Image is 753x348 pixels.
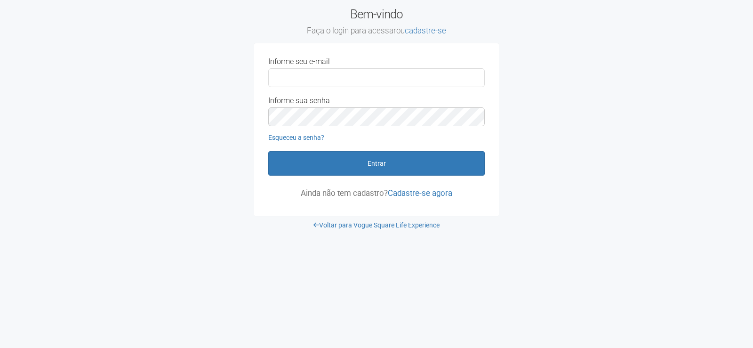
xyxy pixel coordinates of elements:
a: Voltar para Vogue Square Life Experience [313,221,440,229]
label: Informe sua senha [268,97,330,105]
button: Entrar [268,151,485,176]
p: Ainda não tem cadastro? [268,189,485,197]
a: Esqueceu a senha? [268,134,324,141]
span: ou [396,26,446,35]
label: Informe seu e-mail [268,57,330,66]
a: Cadastre-se agora [388,188,452,198]
small: Faça o login para acessar [254,26,499,36]
a: cadastre-se [405,26,446,35]
h2: Bem-vindo [254,7,499,36]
